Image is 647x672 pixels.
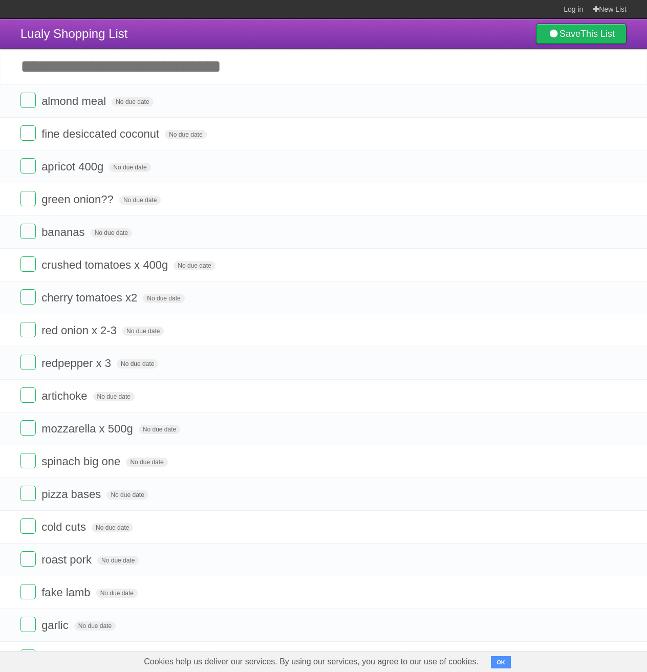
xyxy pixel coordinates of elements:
[20,322,36,337] label: Done
[92,523,133,532] span: No due date
[20,453,36,468] label: Done
[41,291,140,304] span: cherry tomatoes x2
[20,224,36,239] label: Done
[20,551,36,567] label: Done
[97,556,139,565] span: No due date
[165,130,206,139] span: No due date
[20,256,36,272] label: Done
[41,324,119,337] span: red onion x 2-3
[20,27,127,40] span: Lualy Shopping List
[139,425,180,434] span: No due date
[143,294,184,303] span: No due date
[96,589,138,598] span: No due date
[41,357,114,370] span: redpepper x 3
[41,553,94,566] span: roast pork
[126,458,167,467] span: No due date
[20,518,36,534] label: Done
[41,586,93,599] span: fake lamb
[41,193,116,206] span: green onion??
[536,24,627,44] a: SaveThis List
[41,422,136,435] span: mozzarella x 500g
[20,93,36,108] label: Done
[122,327,164,336] span: No due date
[41,127,162,140] span: fine desiccated coconut
[41,95,109,107] span: almond meal
[20,125,36,141] label: Done
[174,261,215,270] span: No due date
[20,158,36,174] label: Done
[20,617,36,632] label: Done
[119,196,161,205] span: No due date
[41,521,89,533] span: cold cuts
[20,289,36,305] label: Done
[106,490,148,500] span: No due date
[20,355,36,370] label: Done
[41,455,123,468] span: spinach big one
[41,619,71,632] span: garlic
[580,29,615,39] b: This List
[20,584,36,599] label: Done
[74,621,116,631] span: No due date
[117,359,158,368] span: No due date
[41,488,103,501] span: pizza bases
[491,656,511,668] button: OK
[41,160,106,173] span: apricot 400g
[91,228,132,237] span: No due date
[109,163,150,172] span: No due date
[20,420,36,436] label: Done
[20,387,36,403] label: Done
[93,392,135,401] span: No due date
[41,389,90,402] span: artichoke
[112,97,153,106] span: No due date
[41,226,87,239] span: bananas
[20,191,36,206] label: Done
[20,486,36,501] label: Done
[20,649,36,665] label: Done
[41,258,170,271] span: crushed tomatoes x 400g
[134,652,489,672] span: Cookies help us deliver our services. By using our services, you agree to our use of cookies.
